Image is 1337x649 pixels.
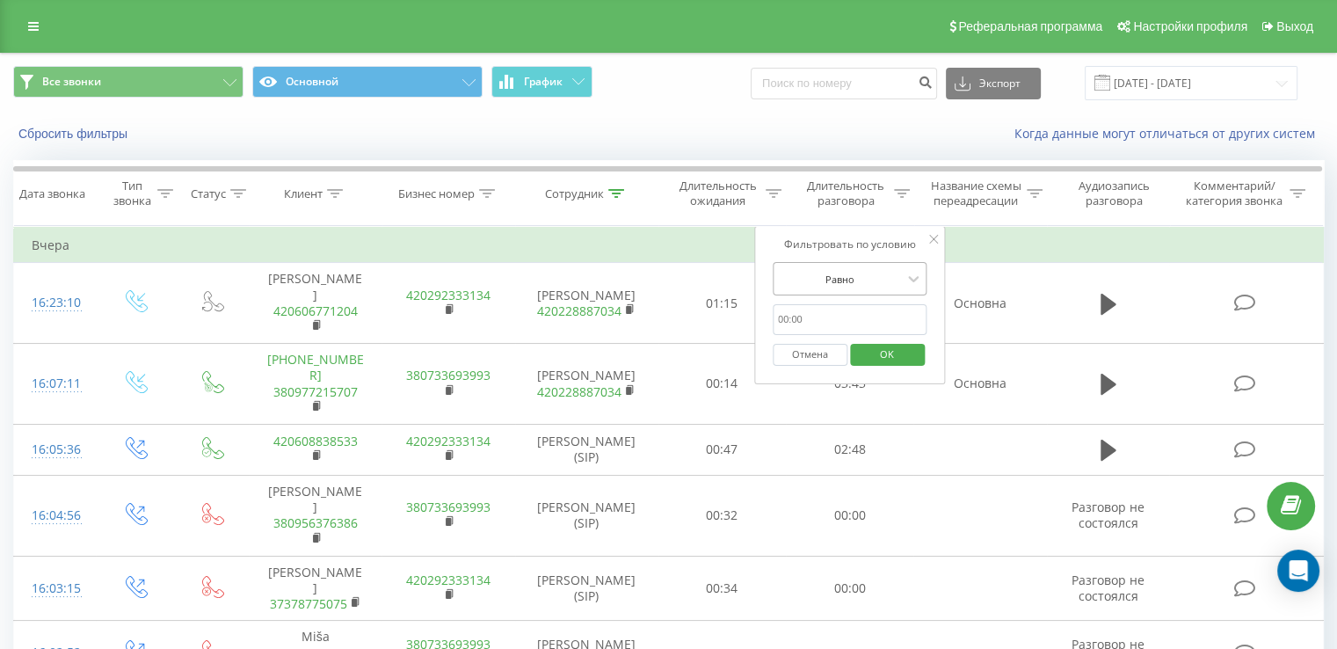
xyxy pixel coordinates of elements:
[406,572,490,588] a: 420292333134
[751,68,937,99] input: Поиск по номеру
[913,263,1046,344] td: Основна
[786,424,913,475] td: 02:48
[32,433,78,467] div: 16:05:36
[406,367,490,383] a: 380733693993
[406,499,490,515] a: 380733693993
[773,304,927,335] input: 00:00
[1133,19,1247,33] span: Настройки профиля
[1014,125,1324,142] a: Когда данные могут отличаться от других систем
[515,424,658,475] td: [PERSON_NAME] (SIP)
[249,476,381,557] td: [PERSON_NAME]
[398,186,475,201] div: Бизнес номер
[32,286,78,320] div: 16:23:10
[515,263,658,344] td: [PERSON_NAME]
[32,572,78,606] div: 16:03:15
[14,228,1324,263] td: Вчера
[658,263,786,344] td: 01:15
[515,476,658,557] td: [PERSON_NAME] (SIP)
[1063,179,1166,208] div: Аудиозапись разговора
[249,556,381,621] td: [PERSON_NAME]
[946,68,1041,99] button: Экспорт
[515,344,658,425] td: [PERSON_NAME]
[42,75,101,89] span: Все звонки
[773,344,847,366] button: Отмена
[1182,179,1285,208] div: Комментарий/категория звонка
[537,383,621,400] a: 420228887034
[786,476,913,557] td: 00:00
[1072,572,1144,604] span: Разговор не состоялся
[273,383,358,400] a: 380977215707
[32,499,78,533] div: 16:04:56
[850,344,925,366] button: OK
[406,287,490,303] a: 420292333134
[19,186,85,201] div: Дата звонка
[13,66,243,98] button: Все звонки
[273,303,358,319] a: 420606771204
[515,556,658,621] td: [PERSON_NAME] (SIP)
[267,351,364,383] a: [PHONE_NUMBER]
[273,514,358,531] a: 380956376386
[862,340,912,368] span: OK
[537,303,621,319] a: 420228887034
[545,186,604,201] div: Сотрудник
[1072,499,1144,531] span: Разговор не состоялся
[958,19,1102,33] span: Реферальная программа
[273,433,358,449] a: 420608838533
[674,179,762,208] div: Длительность ожидания
[252,66,483,98] button: Основной
[270,595,347,612] a: 37378775075
[1277,550,1319,592] div: Open Intercom Messenger
[406,433,490,449] a: 420292333134
[658,476,786,557] td: 00:32
[249,263,381,344] td: [PERSON_NAME]
[773,236,927,253] div: Фильтровать по условию
[1276,19,1313,33] span: Выход
[786,556,913,621] td: 00:00
[491,66,592,98] button: График
[284,186,323,201] div: Клиент
[524,76,563,88] span: График
[930,179,1022,208] div: Название схемы переадресации
[802,179,890,208] div: Длительность разговора
[658,344,786,425] td: 00:14
[913,344,1046,425] td: Основна
[658,556,786,621] td: 00:34
[191,186,226,201] div: Статус
[13,126,136,142] button: Сбросить фильтры
[111,179,152,208] div: Тип звонка
[658,424,786,475] td: 00:47
[32,367,78,401] div: 16:07:11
